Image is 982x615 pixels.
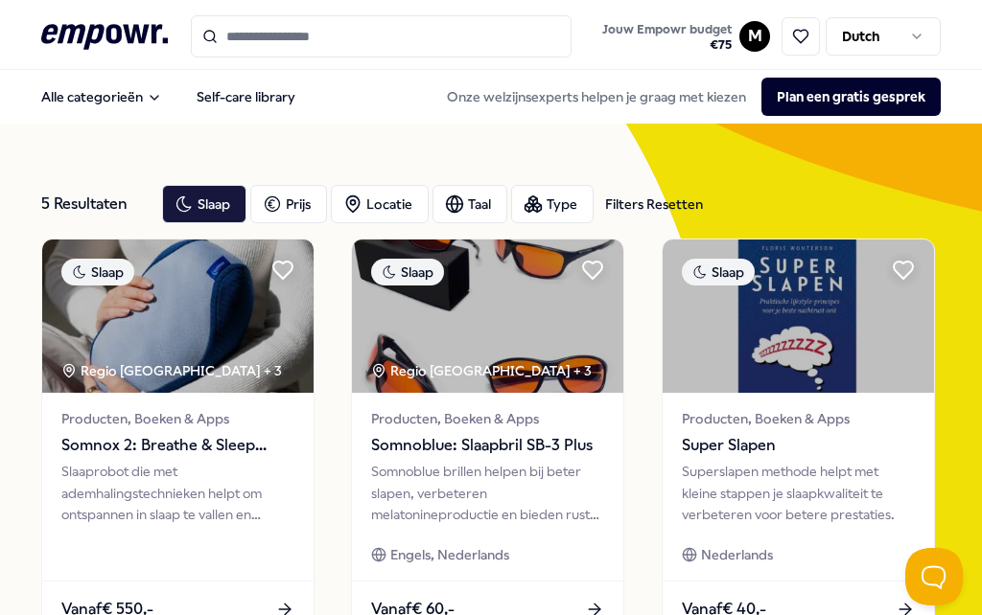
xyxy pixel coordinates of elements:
span: Producten, Boeken & Apps [371,408,604,429]
img: package image [663,239,934,393]
nav: Main [26,78,311,116]
iframe: Help Scout Beacon - Open [905,548,963,605]
span: Jouw Empowr budget [602,22,732,37]
span: Nederlands [701,544,773,565]
div: Filters Resetten [605,194,703,215]
div: Regio [GEOGRAPHIC_DATA] + 3 [371,360,592,381]
div: Regio [GEOGRAPHIC_DATA] + 3 [61,360,282,381]
span: Producten, Boeken & Apps [61,408,294,429]
img: package image [42,239,314,393]
span: Super Slapen [682,433,915,458]
span: Somnoblue: Slaapbril SB-3 Plus [371,433,604,458]
button: Jouw Empowr budget€75 [598,18,736,57]
button: Plan een gratis gesprek [761,78,941,116]
div: Slaaprobot die met ademhalingstechnieken helpt om ontspannen in slaap te vallen en verfrist wakke... [61,461,294,525]
button: M [739,21,770,52]
div: Slaap [61,259,134,285]
span: € 75 [602,37,732,53]
span: Producten, Boeken & Apps [682,408,915,429]
div: Slaap [371,259,444,285]
span: Engels, Nederlands [390,544,509,565]
a: Self-care library [181,78,311,116]
button: Alle categorieën [26,78,177,116]
button: Type [511,185,594,223]
div: Somnoblue brillen helpen bij beter slapen, verbeteren melatonineproductie en bieden rust aan [MED... [371,461,604,525]
div: 5 Resultaten [41,185,147,223]
div: Slaap [682,259,755,285]
a: Jouw Empowr budget€75 [595,16,739,57]
button: Prijs [250,185,327,223]
button: Locatie [331,185,429,223]
button: Taal [433,185,507,223]
span: Somnox 2: Breathe & Sleep Robot [61,433,294,458]
div: Superslapen methode helpt met kleine stappen je slaapkwaliteit te verbeteren voor betere prestaties. [682,461,915,525]
button: Slaap [162,185,246,223]
img: package image [352,239,623,393]
div: Onze welzijnsexperts helpen je graag met kiezen [432,78,941,116]
input: Search for products, categories or subcategories [191,15,573,57]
